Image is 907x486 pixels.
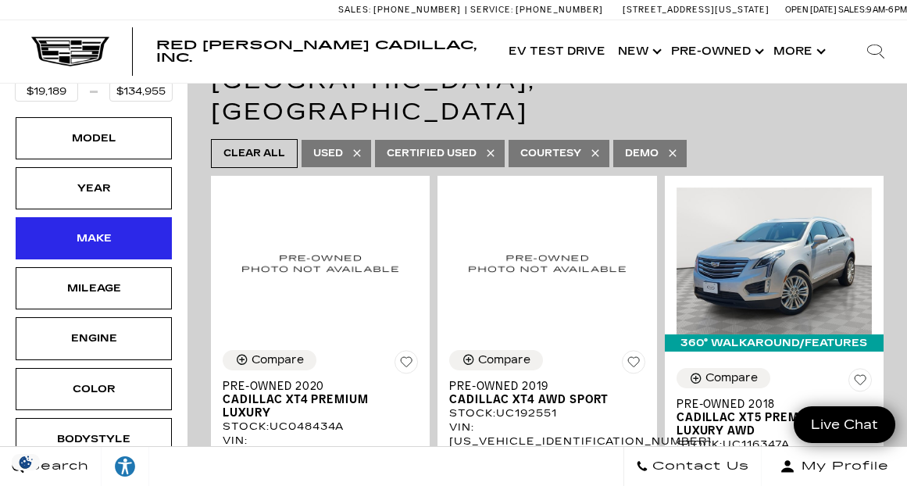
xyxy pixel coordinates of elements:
[223,393,406,420] span: Cadillac XT4 Premium Luxury
[516,5,603,15] span: [PHONE_NUMBER]
[16,267,172,309] div: MileageMileage
[677,398,872,438] a: Pre-Owned 2018Cadillac XT5 Premium Luxury AWD
[677,411,860,438] span: Cadillac XT5 Premium Luxury AWD
[252,353,304,367] div: Compare
[794,406,895,443] a: Live Chat
[102,447,149,486] a: Explore your accessibility options
[762,447,907,486] button: Open user profile menu
[55,180,133,197] div: Year
[677,398,860,411] span: Pre-Owned 2018
[55,330,133,347] div: Engine
[16,368,172,410] div: ColorColor
[55,431,133,448] div: Bodystyle
[838,5,866,15] span: Sales:
[16,117,172,159] div: ModelModel
[648,456,749,477] span: Contact Us
[16,418,172,460] div: BodystyleBodystyle
[55,280,133,297] div: Mileage
[223,350,316,370] button: Compare Vehicle
[767,20,829,83] button: More
[387,144,477,163] span: Certified Used
[156,38,477,65] span: Red [PERSON_NAME] Cadillac, Inc.
[313,144,343,163] span: Used
[395,350,418,380] button: Save Vehicle
[449,380,633,393] span: Pre-Owned 2019
[677,438,872,452] div: Stock : UC116347A
[223,434,418,462] div: VIN: [US_VEHICLE_IDENTIFICATION_NUMBER]
[803,416,886,434] span: Live Chat
[102,455,148,478] div: Explore your accessibility options
[665,334,884,352] div: 360° WalkAround/Features
[55,381,133,398] div: Color
[109,81,173,102] input: Maximum
[16,217,172,259] div: MakeMake
[520,144,581,163] span: Courtesy
[623,447,762,486] a: Contact Us
[156,39,487,64] a: Red [PERSON_NAME] Cadillac, Inc.
[223,380,406,393] span: Pre-Owned 2020
[449,350,543,370] button: Compare Vehicle
[449,420,645,448] div: VIN: [US_VEHICLE_IDENTIFICATION_NUMBER]
[55,130,133,147] div: Model
[470,5,513,15] span: Service:
[665,20,767,83] a: Pre-Owned
[866,5,907,15] span: 9 AM-6 PM
[24,456,89,477] span: Search
[848,368,872,398] button: Save Vehicle
[16,167,172,209] div: YearYear
[223,144,285,163] span: Clear All
[622,350,645,380] button: Save Vehicle
[478,353,530,367] div: Compare
[373,5,461,15] span: [PHONE_NUMBER]
[795,456,889,477] span: My Profile
[677,368,770,388] button: Compare Vehicle
[465,5,607,14] a: Service: [PHONE_NUMBER]
[15,81,78,102] input: Minimum
[223,188,418,338] img: 2020 Cadillac XT4 Premium Luxury
[785,5,837,15] span: Open [DATE]
[705,371,758,385] div: Compare
[223,420,418,434] div: Stock : UC048434A
[211,35,795,126] span: 40 Vehicles for Sale in [US_STATE][GEOGRAPHIC_DATA], [GEOGRAPHIC_DATA]
[612,20,665,83] a: New
[338,5,371,15] span: Sales:
[449,393,633,406] span: Cadillac XT4 AWD Sport
[449,380,645,406] a: Pre-Owned 2019Cadillac XT4 AWD Sport
[8,454,44,470] img: Opt-Out Icon
[16,317,172,359] div: EngineEngine
[625,144,659,163] span: Demo
[31,37,109,66] img: Cadillac Dark Logo with Cadillac White Text
[677,188,872,334] img: 2018 Cadillac XT5 Premium Luxury AWD
[623,5,770,15] a: [STREET_ADDRESS][US_STATE]
[223,380,418,420] a: Pre-Owned 2020Cadillac XT4 Premium Luxury
[55,230,133,247] div: Make
[502,20,612,83] a: EV Test Drive
[8,454,44,470] section: Click to Open Cookie Consent Modal
[449,188,645,338] img: 2019 Cadillac XT4 AWD Sport
[449,406,645,420] div: Stock : UC192551
[338,5,465,14] a: Sales: [PHONE_NUMBER]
